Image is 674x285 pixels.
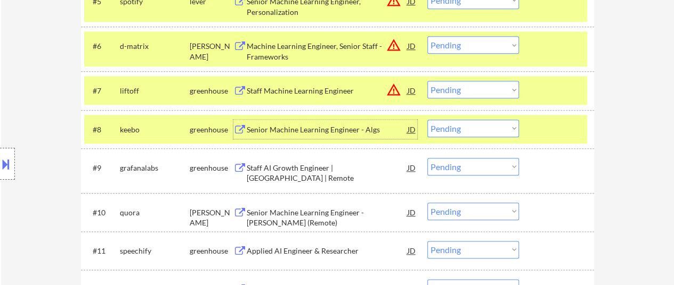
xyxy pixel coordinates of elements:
div: #6 [93,41,111,52]
button: warning_amber [386,82,401,97]
div: JD [407,203,417,222]
div: Senior Machine Learning Engineer - [PERSON_NAME] (Remote) [247,207,408,228]
button: warning_amber [386,38,401,53]
div: greenhouse [190,124,233,135]
div: Machine Learning Engineer, Senior Staff - Frameworks [247,41,408,62]
div: JD [407,158,417,177]
div: JD [407,81,417,100]
div: [PERSON_NAME] [190,207,233,228]
div: JD [407,241,417,260]
div: Staff AI Growth Engineer | [GEOGRAPHIC_DATA] | Remote [247,163,408,183]
div: Staff Machine Learning Engineer [247,86,408,96]
div: Applied AI Engineer & Researcher [247,246,408,256]
div: greenhouse [190,86,233,96]
div: greenhouse [190,246,233,256]
div: Senior Machine Learning Engineer - Algs [247,124,408,135]
div: d-matrix [120,41,190,52]
div: JD [407,120,417,139]
div: [PERSON_NAME] [190,41,233,62]
div: JD [407,36,417,55]
div: greenhouse [190,163,233,173]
